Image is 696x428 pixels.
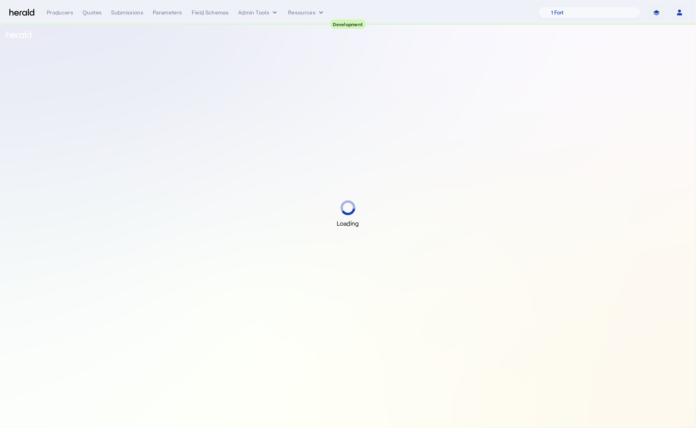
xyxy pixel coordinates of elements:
div: Development [330,19,366,29]
div: Parameters [153,9,182,16]
img: Herald Logo [9,9,34,16]
button: internal dropdown menu [238,9,279,16]
div: Quotes [83,9,102,16]
div: Field Schemas [192,9,229,16]
div: Producers [47,9,73,16]
div: Submissions [111,9,143,16]
button: Resources dropdown menu [288,9,325,16]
